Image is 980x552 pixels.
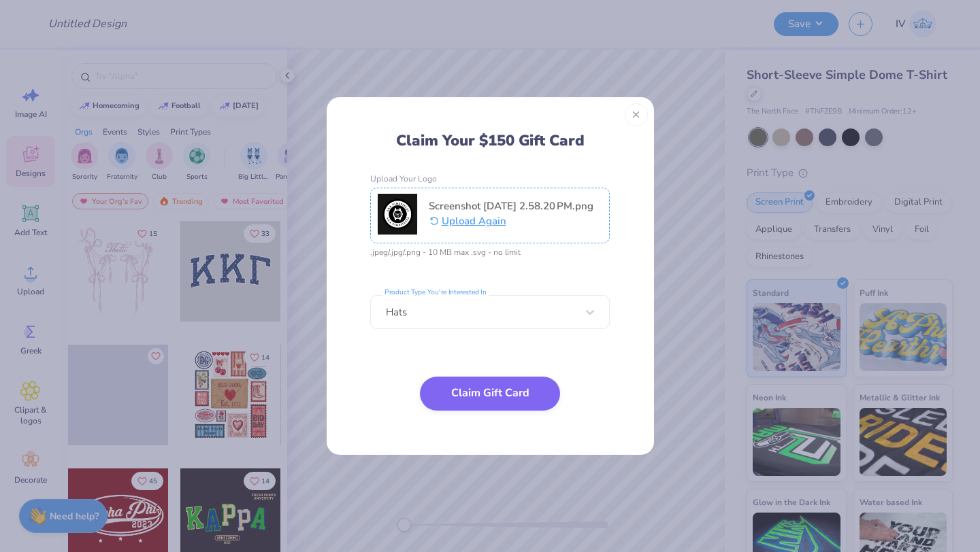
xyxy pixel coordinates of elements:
[625,103,648,126] button: Close
[370,174,610,184] label: Upload Your Logo
[429,213,593,230] button: Upload Again
[429,199,593,213] span: Screenshot 2025-09-25 at 2.58.20 PM.png
[377,194,418,235] img: Uploaded logo
[382,288,489,296] label: Product Type You're Interested In
[396,131,585,150] div: Claim Your $150 Gift Card
[420,377,560,411] button: Claim Gift Card
[370,247,610,257] div: .jpeg/.jpg/.png - 10 MB max .svg - no limit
